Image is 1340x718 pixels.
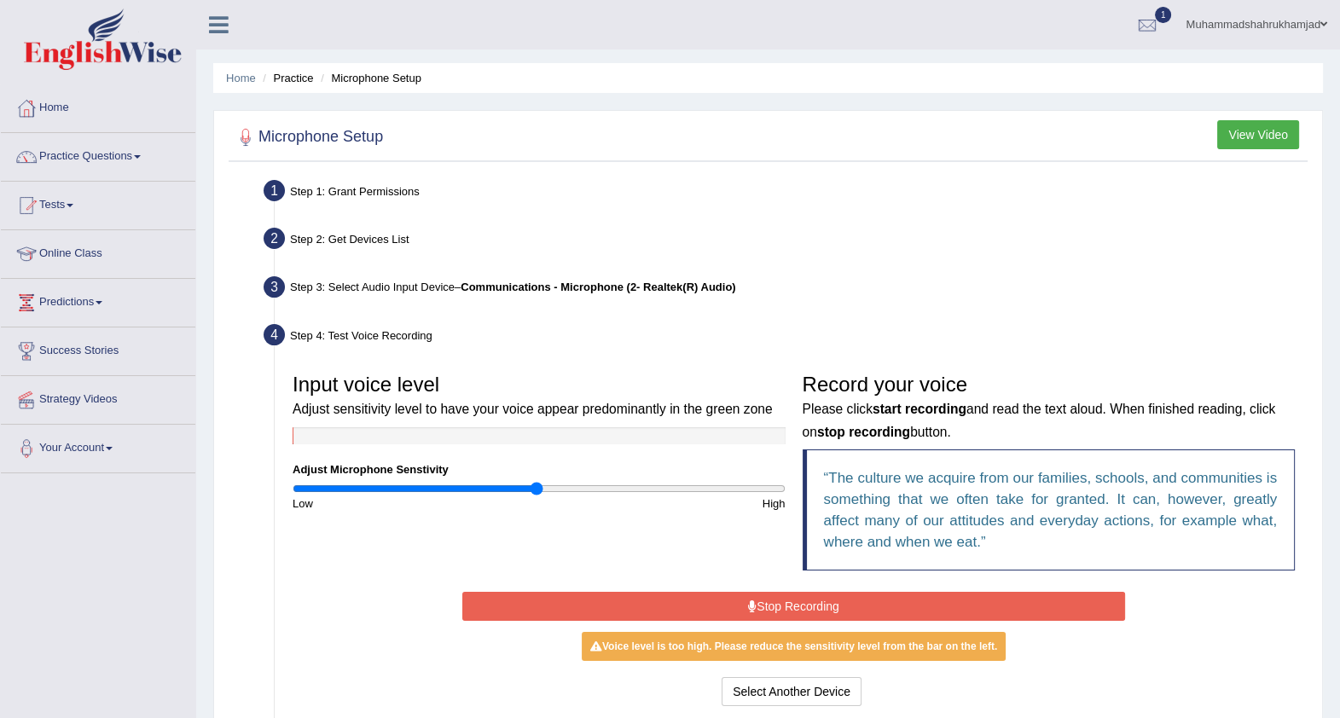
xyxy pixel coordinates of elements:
button: Stop Recording [462,592,1125,621]
div: Step 2: Get Devices List [256,223,1314,260]
a: Home [1,84,195,127]
span: – [455,281,736,293]
a: Tests [1,182,195,224]
label: Adjust Microphone Senstivity [293,461,449,478]
span: 1 [1155,7,1172,23]
a: Home [226,72,256,84]
small: Adjust sensitivity level to have your voice appear predominantly in the green zone [293,402,773,416]
small: Please click and read the text aloud. When finished reading, click on button. [803,402,1276,438]
q: The culture we acquire from our families, schools, and communities is something that we often tak... [824,470,1278,550]
a: Online Class [1,230,195,273]
a: Success Stories [1,327,195,370]
a: Practice Questions [1,133,195,176]
div: Low [284,495,539,512]
h3: Input voice level [293,373,786,419]
div: Voice level is too high. Please reduce the sensitivity level from the bar on the left. [582,632,1006,661]
button: Select Another Device [722,677,861,706]
h2: Microphone Setup [233,124,383,150]
div: High [539,495,794,512]
b: stop recording [817,425,910,439]
b: start recording [873,402,966,416]
button: View Video [1217,120,1299,149]
div: Step 3: Select Audio Input Device [256,271,1314,309]
li: Microphone Setup [316,70,421,86]
a: Predictions [1,279,195,321]
h3: Record your voice [803,373,1296,441]
a: Your Account [1,425,195,467]
b: Communications - Microphone (2- Realtek(R) Audio) [461,281,735,293]
div: Step 4: Test Voice Recording [256,319,1314,356]
li: Practice [258,70,313,86]
a: Strategy Videos [1,376,195,419]
div: Step 1: Grant Permissions [256,175,1314,212]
